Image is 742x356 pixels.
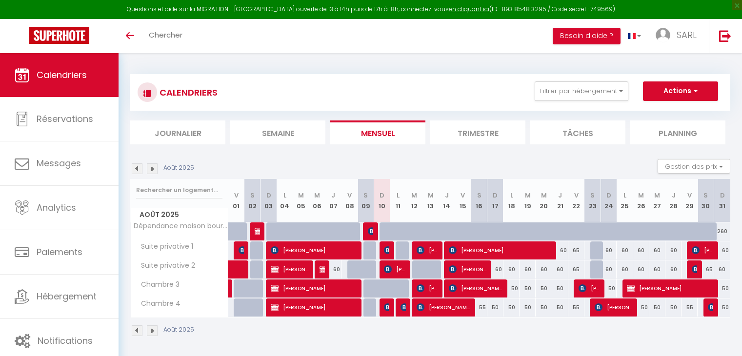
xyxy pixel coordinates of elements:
[37,246,82,258] span: Paiements
[698,179,714,222] th: 30
[536,298,552,316] div: 50
[601,179,617,222] th: 24
[503,179,520,222] th: 18
[719,30,731,42] img: logout
[601,260,617,278] div: 60
[314,191,320,200] abbr: M
[552,179,568,222] th: 21
[649,298,665,316] div: 50
[384,241,389,259] span: [PERSON_NAME]
[698,260,714,278] div: 65
[692,260,697,278] span: [PERSON_NAME]
[649,260,665,278] div: 60
[320,260,325,278] span: [PERSON_NAME]
[37,69,87,81] span: Calendriers
[568,179,584,222] th: 22
[309,179,325,222] th: 06
[439,179,455,222] th: 14
[601,241,617,259] div: 60
[552,298,568,316] div: 50
[536,279,552,297] div: 50
[677,29,697,41] span: SARL
[244,179,261,222] th: 02
[293,179,309,222] th: 05
[163,163,194,173] p: Août 2025
[638,191,644,200] abbr: M
[283,191,286,200] abbr: L
[503,260,520,278] div: 60
[471,179,487,222] th: 16
[701,315,742,356] iframe: LiveChat chat widget
[682,298,698,316] div: 55
[553,28,621,44] button: Besoin d'aide ?
[157,81,218,103] h3: CALENDRIERS
[277,179,293,222] th: 04
[325,179,341,222] th: 07
[149,30,182,40] span: Chercher
[384,260,405,278] span: [PERSON_NAME]
[633,298,649,316] div: 50
[552,241,568,259] div: 60
[649,179,665,222] th: 27
[541,191,547,200] abbr: M
[131,208,228,222] span: Août 2025
[325,260,341,278] div: 60
[230,120,325,144] li: Semaine
[654,191,660,200] abbr: M
[584,179,601,222] th: 23
[449,260,486,278] span: [PERSON_NAME]
[665,179,682,222] th: 28
[692,241,713,259] span: [PERSON_NAME]
[568,298,584,316] div: 55
[331,191,335,200] abbr: J
[29,27,89,44] img: Super Booking
[228,279,233,298] a: [PERSON_NAME]
[552,260,568,278] div: 60
[163,325,194,335] p: Août 2025
[617,260,633,278] div: 60
[720,191,725,200] abbr: D
[136,181,222,199] input: Rechercher un logement...
[714,260,730,278] div: 60
[37,157,81,169] span: Messages
[649,241,665,259] div: 60
[487,260,503,278] div: 60
[330,120,425,144] li: Mensuel
[271,241,357,259] span: [PERSON_NAME]
[239,241,244,259] span: [PERSON_NAME]
[455,179,471,222] th: 15
[390,179,406,222] th: 11
[574,191,579,200] abbr: V
[643,81,718,101] button: Actions
[487,179,503,222] th: 17
[477,191,481,200] abbr: S
[487,298,503,316] div: 50
[363,191,368,200] abbr: S
[358,179,374,222] th: 09
[132,298,183,309] span: Chambre 4
[520,179,536,222] th: 19
[617,241,633,259] div: 60
[552,279,568,297] div: 50
[493,191,498,200] abbr: D
[503,279,520,297] div: 50
[648,19,709,53] a: ... SARL
[530,120,625,144] li: Tâches
[595,298,632,316] span: [PERSON_NAME]
[536,260,552,278] div: 60
[37,201,76,214] span: Analytics
[665,260,682,278] div: 60
[656,28,670,42] img: ...
[228,179,244,222] th: 01
[374,179,390,222] th: 10
[132,241,196,252] span: Suite privative 1
[682,179,698,222] th: 29
[633,179,649,222] th: 26
[298,191,304,200] abbr: M
[703,191,708,200] abbr: S
[471,298,487,316] div: 55
[37,290,97,302] span: Hébergement
[503,298,520,316] div: 50
[665,241,682,259] div: 60
[449,241,551,259] span: [PERSON_NAME]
